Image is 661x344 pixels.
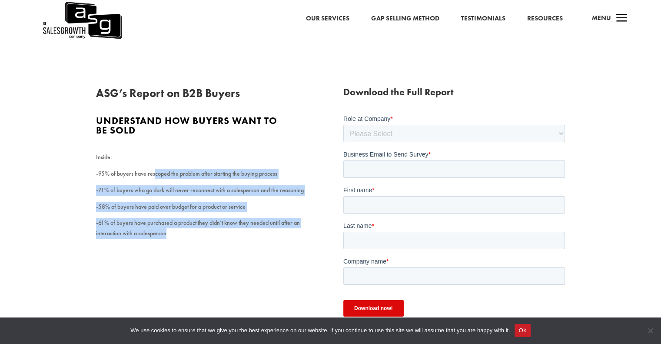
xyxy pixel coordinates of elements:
span: a [613,10,631,27]
span: ASG’s Report on B2B Buyers [96,86,240,100]
p: -58% of buyers have paid over budget for a product or service [96,202,318,218]
span: Menu [592,13,611,22]
button: Ok [515,324,531,337]
a: Testimonials [461,13,505,24]
iframe: Form 0 [343,114,565,332]
a: Our Services [306,13,349,24]
span: Understand how buyers want to be sold [96,114,277,137]
p: Inside: [96,152,318,169]
p: -61% of buyers have purchased a product they didn’t know they needed until after an interaction w... [96,218,318,239]
span: No [646,326,654,335]
h3: Download the Full Report [343,87,565,101]
span: We use cookies to ensure that we give you the best experience on our website. If you continue to ... [130,326,510,335]
a: Gap Selling Method [371,13,439,24]
p: -95% of buyers have rescoped the problem after starting the buying process [96,169,318,185]
p: -71% of buyers who go dark will never reconnect with a salesperson and the reasoning [96,185,318,202]
a: Resources [527,13,563,24]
